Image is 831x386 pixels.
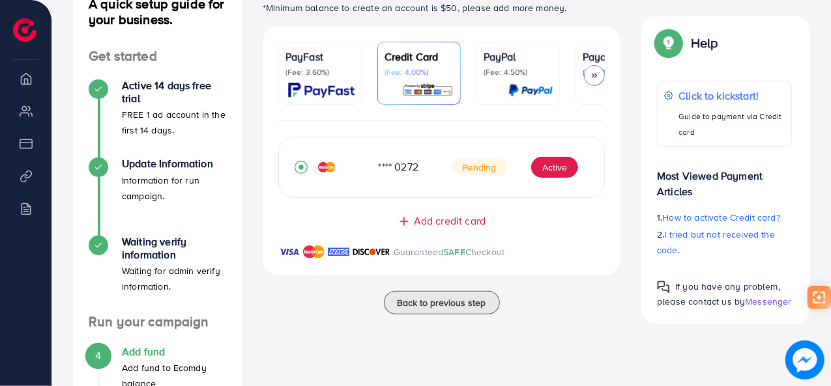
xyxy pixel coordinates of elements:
[73,314,242,330] h4: Run your campaign
[122,79,226,104] h4: Active 14 days free trial
[122,158,226,170] h4: Update Information
[414,214,486,228] span: Add credit card
[691,35,718,51] p: Help
[657,281,670,294] img: Popup guide
[657,210,792,225] p: 1.
[385,49,454,64] p: Credit Card
[531,157,578,178] button: Active
[73,48,242,64] h4: Get started
[122,263,226,294] p: Waiting for admin verify information.
[657,227,792,258] p: 2.
[385,67,454,77] p: (Fee: 4.00%)
[398,296,486,309] span: Back to previous step
[303,244,325,260] img: brand
[73,79,242,158] li: Active 14 days free trial
[384,291,500,314] button: Back to previous step
[13,18,36,42] img: logo
[508,83,553,98] img: card
[285,67,355,77] p: (Fee: 3.60%)
[73,236,242,314] li: Waiting verify information
[785,340,824,379] img: image
[122,346,226,358] h4: Add fund
[394,244,505,260] p: Guaranteed Checkout
[583,49,652,64] p: Payoneer
[745,295,791,308] span: Messenger
[95,348,101,363] span: 4
[295,161,308,174] svg: record circle
[122,172,226,204] p: Information for run campaign.
[657,228,775,256] span: I tried but not received the code.
[452,159,507,176] span: Pending
[328,244,349,260] img: brand
[443,245,465,258] span: SAFE
[657,31,680,55] img: Popup guide
[288,83,355,98] img: card
[353,244,390,260] img: brand
[484,67,553,77] p: (Fee: 4.50%)
[484,49,553,64] p: PayPal
[278,244,300,260] img: brand
[318,162,336,172] img: credit
[73,158,242,236] li: Update Information
[402,83,454,98] img: card
[678,109,785,140] p: Guide to payment via Credit card
[122,107,226,138] p: FREE 1 ad account in the first 14 days.
[657,280,780,308] span: If you have any problem, please contact us by
[678,88,785,103] p: Click to kickstart!
[663,211,780,224] span: How to activate Credit card?
[657,158,792,199] p: Most Viewed Payment Articles
[583,67,652,77] p: (Fee: 1.00%)
[122,236,226,260] h4: Waiting verify information
[285,49,355,64] p: PayFast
